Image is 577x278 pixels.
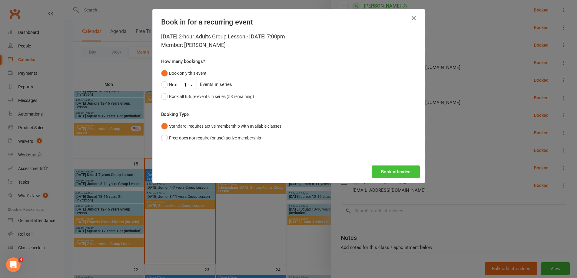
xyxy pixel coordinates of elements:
[161,32,416,49] div: [DATE] 2-hour Adults Group Lesson - [DATE] 7:00pm Member: [PERSON_NAME]
[161,91,254,102] button: Book all future events in series (53 remaining)
[161,79,416,90] div: Events in series
[161,67,207,79] button: Book only this event
[6,257,21,272] iframe: Intercom live chat
[161,132,261,144] button: Free: does not require (or use) active membership
[161,79,178,90] button: Next
[169,93,254,100] div: Book all future events in series (53 remaining)
[372,165,420,178] button: Book attendee
[161,18,416,26] h4: Book in for a recurring event
[18,257,23,262] span: 4
[161,111,189,118] label: Booking Type
[409,13,419,23] button: Close
[161,120,281,132] button: Standard: requires active membership with available classes
[161,58,205,65] label: How many bookings?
